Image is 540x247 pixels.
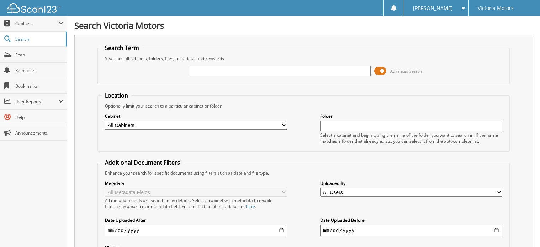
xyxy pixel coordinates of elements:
[15,114,63,120] span: Help
[246,203,255,209] a: here
[101,159,184,166] legend: Additional Document Filters
[101,44,143,52] legend: Search Term
[413,6,453,10] span: [PERSON_NAME]
[15,83,63,89] span: Bookmarks
[101,55,505,61] div: Searches all cabinets, folders, files, metadata, and keywords
[15,99,58,105] span: User Reports
[101,92,132,99] legend: Location
[105,217,287,223] label: Date Uploaded After
[15,36,62,42] span: Search
[320,180,502,186] label: Uploaded By
[320,225,502,236] input: end
[15,130,63,136] span: Announcements
[320,217,502,223] label: Date Uploaded Before
[105,225,287,236] input: start
[105,113,287,119] label: Cabinet
[504,213,540,247] iframe: Chat Widget
[390,68,422,74] span: Advanced Search
[105,180,287,186] label: Metadata
[101,170,505,176] div: Enhance your search for specific documents using filters such as date and file type.
[105,197,287,209] div: All metadata fields are searched by default. Select a cabinet with metadata to enable filtering b...
[320,132,502,144] div: Select a cabinet and begin typing the name of the folder you want to search in. If the name match...
[320,113,502,119] label: Folder
[74,20,533,31] h1: Search Victoria Motors
[15,52,63,58] span: Scan
[101,103,505,109] div: Optionally limit your search to a particular cabinet or folder
[15,67,63,73] span: Reminders
[15,21,58,27] span: Cabinets
[7,3,60,13] img: scan123-logo-white.svg
[478,6,514,10] span: Victoria Motors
